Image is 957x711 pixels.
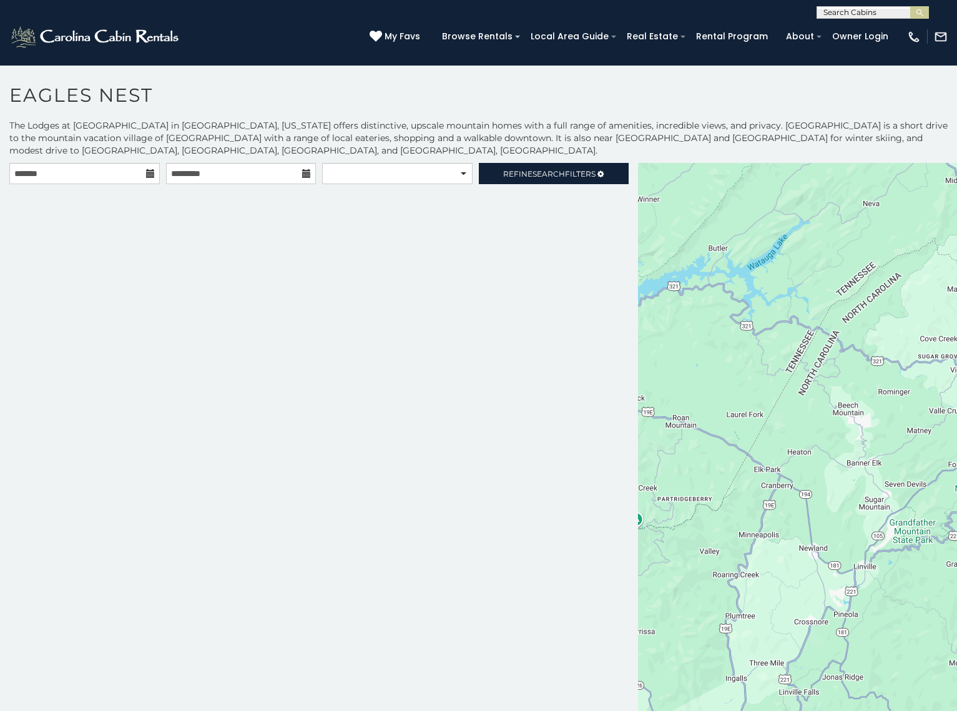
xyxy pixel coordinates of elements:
[690,27,774,46] a: Rental Program
[532,169,565,179] span: Search
[9,24,182,49] img: White-1-2.png
[524,27,615,46] a: Local Area Guide
[907,30,921,44] img: phone-regular-white.png
[436,27,519,46] a: Browse Rentals
[780,27,820,46] a: About
[479,163,629,184] a: RefineSearchFilters
[934,30,948,44] img: mail-regular-white.png
[503,169,596,179] span: Refine Filters
[385,30,420,43] span: My Favs
[621,27,684,46] a: Real Estate
[826,27,895,46] a: Owner Login
[370,30,423,44] a: My Favs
